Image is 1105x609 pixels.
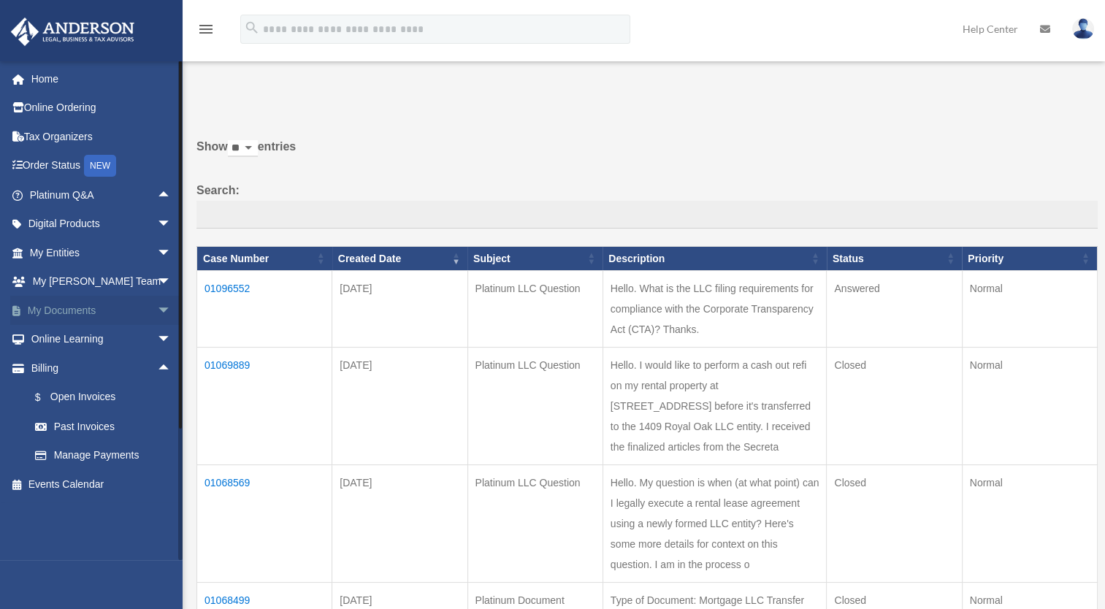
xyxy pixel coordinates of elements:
td: Hello. I would like to perform a cash out refi on my rental property at [STREET_ADDRESS] before i... [603,348,827,465]
a: $Open Invoices [20,383,194,413]
a: My [PERSON_NAME] Teamarrow_drop_down [10,267,194,296]
a: My Entitiesarrow_drop_down [10,238,194,267]
img: User Pic [1072,18,1094,39]
td: 01068569 [197,465,332,583]
img: Anderson Advisors Platinum Portal [7,18,139,46]
a: Home [10,64,194,93]
input: Search: [196,201,1098,229]
td: Hello. My question is when (at what point) can I legally execute a rental lease agreement using a... [603,465,827,583]
span: arrow_drop_down [157,238,186,268]
td: Hello. What is the LLC filing requirements for compliance with the Corporate Transparency Act (CT... [603,271,827,348]
a: My Documentsarrow_drop_down [10,296,194,325]
td: 01096552 [197,271,332,348]
td: Platinum LLC Question [467,348,603,465]
td: Closed [827,465,962,583]
td: Platinum LLC Question [467,271,603,348]
td: Closed [827,348,962,465]
th: Description: activate to sort column ascending [603,246,827,271]
i: menu [197,20,215,38]
a: Platinum Q&Aarrow_drop_up [10,180,186,210]
span: arrow_drop_up [157,180,186,210]
span: arrow_drop_down [157,296,186,326]
span: arrow_drop_up [157,353,186,383]
label: Show entries [196,137,1098,172]
a: Past Invoices [20,412,194,441]
th: Subject: activate to sort column ascending [467,246,603,271]
a: menu [197,26,215,38]
td: 01069889 [197,348,332,465]
td: [DATE] [332,271,467,348]
a: Digital Productsarrow_drop_down [10,210,194,239]
td: Answered [827,271,962,348]
span: arrow_drop_down [157,267,186,297]
a: Tax Organizers [10,122,194,151]
select: Showentries [228,140,258,157]
a: Order StatusNEW [10,151,194,181]
a: Online Learningarrow_drop_down [10,325,194,354]
td: Platinum LLC Question [467,465,603,583]
td: [DATE] [332,465,467,583]
td: Normal [962,348,1097,465]
span: $ [43,388,50,407]
th: Case Number: activate to sort column ascending [197,246,332,271]
i: search [244,20,260,36]
th: Priority: activate to sort column ascending [962,246,1097,271]
td: Normal [962,465,1097,583]
a: Billingarrow_drop_up [10,353,194,383]
span: arrow_drop_down [157,325,186,355]
span: arrow_drop_down [157,210,186,240]
div: NEW [84,155,116,177]
th: Status: activate to sort column ascending [827,246,962,271]
th: Created Date: activate to sort column ascending [332,246,467,271]
a: Manage Payments [20,441,194,470]
a: Online Ordering [10,93,194,123]
td: [DATE] [332,348,467,465]
label: Search: [196,180,1098,229]
td: Normal [962,271,1097,348]
a: Events Calendar [10,470,194,499]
